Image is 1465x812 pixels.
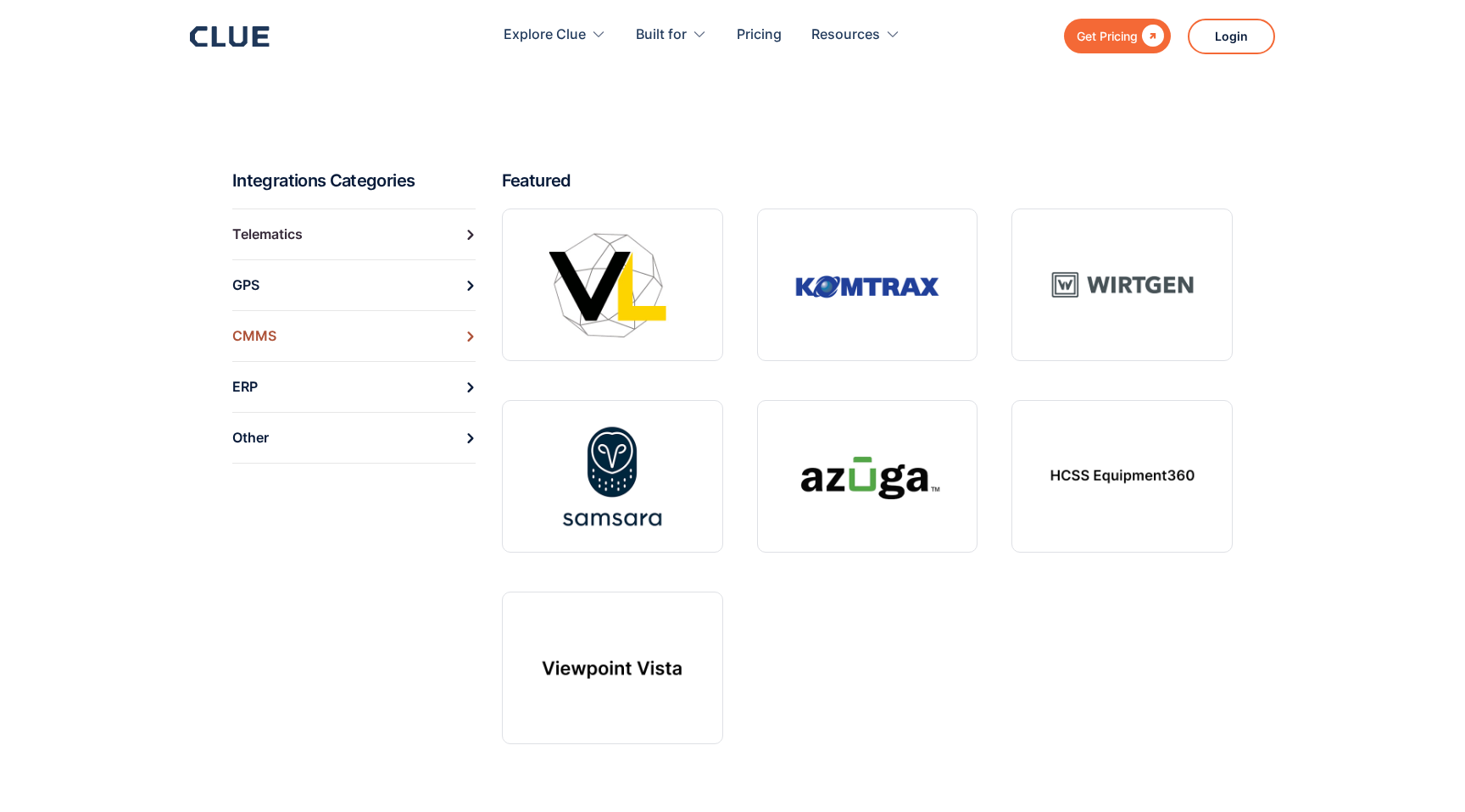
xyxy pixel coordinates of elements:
[232,170,488,192] h2: Integrations Categories
[232,361,476,412] a: ERP
[811,8,900,62] div: Resources
[636,8,687,62] div: Built for
[1064,19,1171,53] a: Get Pricing
[232,272,259,298] div: GPS
[1138,25,1164,47] div: 
[232,310,476,361] a: CMMS
[232,412,476,464] a: Other
[232,425,269,451] div: Other
[1077,25,1138,47] div: Get Pricing
[1188,19,1275,54] a: Login
[504,8,586,62] div: Explore Clue
[737,8,782,62] a: Pricing
[811,8,880,62] div: Resources
[232,209,476,259] a: Telematics
[232,374,258,400] div: ERP
[232,259,476,310] a: GPS
[232,323,276,349] div: CMMS
[502,170,1233,192] h2: Featured
[504,8,606,62] div: Explore Clue
[636,8,707,62] div: Built for
[232,221,303,247] div: Telematics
